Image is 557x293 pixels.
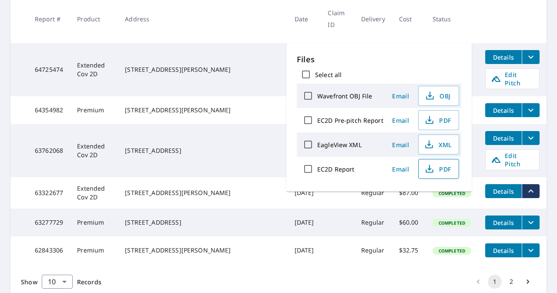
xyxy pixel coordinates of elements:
[392,236,426,264] td: $32.75
[418,159,459,179] button: PDF
[485,103,522,117] button: detailsBtn-64354982
[491,152,534,168] span: Edit Pitch
[522,184,540,198] button: filesDropdownBtn-63322677
[42,275,73,289] div: Show 10 records
[485,68,540,89] a: Edit Pitch
[77,278,101,286] span: Records
[387,162,415,176] button: Email
[424,139,452,150] span: XML
[433,190,470,196] span: Completed
[485,131,522,145] button: detailsBtn-63762068
[354,236,392,264] td: Regular
[485,216,522,229] button: detailsBtn-63277729
[490,106,517,115] span: Details
[522,103,540,117] button: filesDropdownBtn-64354982
[317,116,383,125] label: EC2D Pre-pitch Report
[390,92,411,100] span: Email
[488,275,502,289] button: page 1
[387,138,415,152] button: Email
[392,177,426,209] td: $87.00
[28,236,70,264] td: 62843306
[424,115,452,125] span: PDF
[390,141,411,149] span: Email
[490,187,517,195] span: Details
[485,243,522,257] button: detailsBtn-62843306
[125,189,280,197] div: [STREET_ADDRESS][PERSON_NAME]
[418,110,459,130] button: PDF
[390,116,411,125] span: Email
[28,177,70,209] td: 63322677
[28,124,70,177] td: 63762068
[521,275,535,289] button: Go to next page
[317,141,362,149] label: EagleView XML
[125,146,280,155] div: [STREET_ADDRESS]
[522,50,540,64] button: filesDropdownBtn-64725474
[317,92,372,100] label: Wavefront OBJ File
[490,134,517,142] span: Details
[491,71,534,87] span: Edit Pitch
[424,91,452,101] span: OBJ
[125,246,280,255] div: [STREET_ADDRESS][PERSON_NAME]
[490,53,517,61] span: Details
[490,219,517,227] span: Details
[485,149,540,170] a: Edit Pitch
[387,89,415,103] button: Email
[70,124,118,177] td: Extended Cov 2D
[125,106,280,115] div: [STREET_ADDRESS][PERSON_NAME]
[418,135,459,155] button: XML
[125,218,280,227] div: [STREET_ADDRESS]
[522,243,540,257] button: filesDropdownBtn-62843306
[21,278,37,286] span: Show
[504,275,518,289] button: Go to page 2
[433,220,470,226] span: Completed
[28,96,70,124] td: 64354982
[317,165,354,173] label: EC2D Report
[70,96,118,124] td: Premium
[70,209,118,236] td: Premium
[288,177,321,209] td: [DATE]
[390,165,411,173] span: Email
[522,216,540,229] button: filesDropdownBtn-63277729
[354,177,392,209] td: Regular
[490,246,517,255] span: Details
[433,248,470,254] span: Completed
[418,86,459,106] button: OBJ
[485,184,522,198] button: detailsBtn-63322677
[354,209,392,236] td: Regular
[70,177,118,209] td: Extended Cov 2D
[28,43,70,96] td: 64725474
[288,236,321,264] td: [DATE]
[297,54,461,65] p: Files
[424,164,452,174] span: PDF
[470,275,536,289] nav: pagination navigation
[70,236,118,264] td: Premium
[315,71,342,79] label: Select all
[387,114,415,127] button: Email
[288,209,321,236] td: [DATE]
[522,131,540,145] button: filesDropdownBtn-63762068
[485,50,522,64] button: detailsBtn-64725474
[70,43,118,96] td: Extended Cov 2D
[28,209,70,236] td: 63277729
[392,209,426,236] td: $60.00
[125,65,280,74] div: [STREET_ADDRESS][PERSON_NAME]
